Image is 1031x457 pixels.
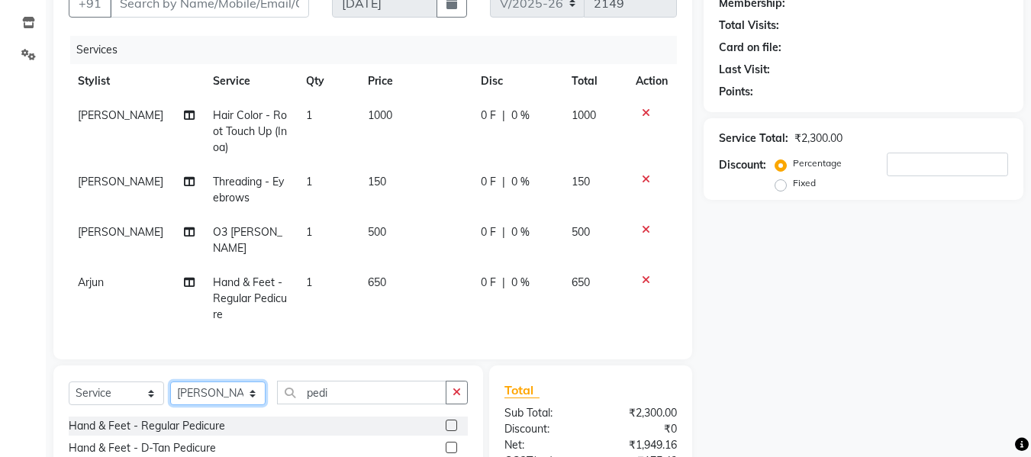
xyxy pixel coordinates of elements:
span: [PERSON_NAME] [78,225,163,239]
span: 1000 [572,108,596,122]
div: Services [70,36,688,64]
input: Search or Scan [277,381,446,404]
span: | [502,275,505,291]
div: Hand & Feet - Regular Pedicure [69,418,225,434]
span: 1 [306,175,312,188]
span: 1 [306,108,312,122]
span: 500 [572,225,590,239]
div: ₹2,300.00 [794,130,843,146]
div: Sub Total: [493,405,591,421]
th: Disc [472,64,562,98]
div: Card on file: [719,40,781,56]
span: | [502,174,505,190]
div: Net: [493,437,591,453]
span: 1 [306,225,312,239]
span: [PERSON_NAME] [78,108,163,122]
span: 0 F [481,224,496,240]
span: | [502,108,505,124]
span: | [502,224,505,240]
div: ₹0 [591,421,688,437]
th: Total [562,64,627,98]
span: [PERSON_NAME] [78,175,163,188]
span: 500 [368,225,386,239]
div: ₹1,949.16 [591,437,688,453]
span: 1 [306,275,312,289]
th: Service [204,64,297,98]
label: Percentage [793,156,842,170]
span: 0 F [481,108,496,124]
th: Action [627,64,677,98]
th: Price [359,64,472,98]
span: Total [504,382,540,398]
span: Arjun [78,275,104,289]
span: 1000 [368,108,392,122]
span: Hair Color - Root Touch Up (Inoa) [213,108,287,154]
div: Service Total: [719,130,788,146]
label: Fixed [793,176,816,190]
div: Last Visit: [719,62,770,78]
div: ₹2,300.00 [591,405,688,421]
span: 0 % [511,275,530,291]
span: 150 [368,175,386,188]
div: Hand & Feet - D-Tan Pedicure [69,440,216,456]
span: Hand & Feet - Regular Pedicure [213,275,287,321]
span: 0 % [511,174,530,190]
span: 150 [572,175,590,188]
span: Threading - Eyebrows [213,175,284,204]
span: 0 % [511,224,530,240]
div: Discount: [493,421,591,437]
span: 0 F [481,174,496,190]
div: Total Visits: [719,18,779,34]
span: 650 [572,275,590,289]
th: Qty [297,64,359,98]
span: 0 F [481,275,496,291]
span: 650 [368,275,386,289]
div: Points: [719,84,753,100]
th: Stylist [69,64,204,98]
span: 0 % [511,108,530,124]
span: O3 [PERSON_NAME] [213,225,282,255]
div: Discount: [719,157,766,173]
